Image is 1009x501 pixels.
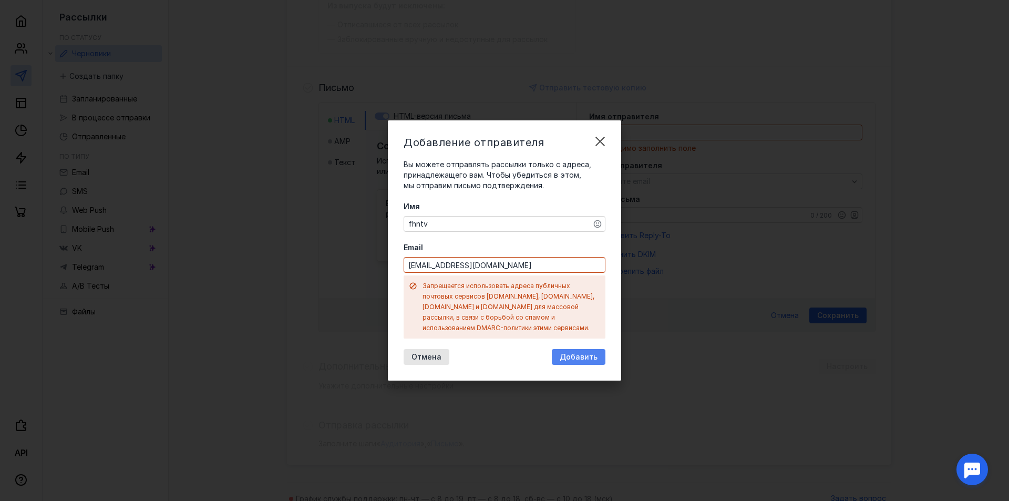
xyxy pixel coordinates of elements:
span: Добавить [560,353,598,362]
span: Вы можете отправлять рассылки только с адреса, принадлежащего вам. Чтобы убедиться в этом, мы отп... [404,160,591,190]
textarea: fhntv [404,217,605,231]
span: Добавление отправителя [404,136,544,149]
span: Email [404,242,423,253]
button: Добавить [552,349,605,365]
span: Отмена [411,353,441,362]
button: Отмена [404,349,449,365]
span: Имя [404,201,420,212]
div: Запрещается использовать адреса публичных почтовых сервисов [DOMAIN_NAME], [DOMAIN_NAME], [DOMAIN... [423,281,600,333]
